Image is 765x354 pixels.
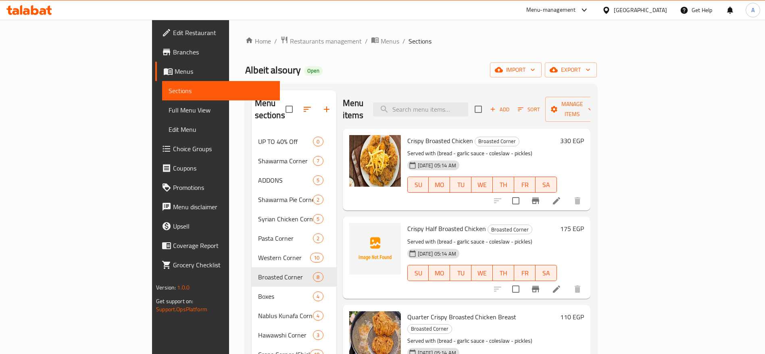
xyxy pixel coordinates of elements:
span: SU [411,179,426,191]
div: Boxes4 [252,287,336,306]
span: Upsell [173,221,273,231]
div: Syrian Chicken Corner [258,214,313,224]
div: Hawawshi Corner [258,330,313,340]
span: Edit Restaurant [173,28,273,37]
img: Crispy Half Broasted Chicken [349,223,401,275]
span: 5 [313,215,323,223]
div: Broasted Corner [258,272,313,282]
h6: 175 EGP [560,223,584,234]
span: UP TO 40% Off [258,137,313,146]
h6: 110 EGP [560,311,584,323]
div: Menu-management [526,5,576,15]
span: Sections [169,86,273,96]
button: WE [471,265,493,281]
span: Select to update [507,192,524,209]
button: TU [450,177,471,193]
li: / [365,36,368,46]
span: 10 [311,254,323,262]
div: Broasted Corner8 [252,267,336,287]
span: MO [432,179,447,191]
div: Broasted Corner [407,324,452,334]
span: TH [496,267,511,279]
span: Select section [470,101,487,118]
span: [DATE] 05:14 AM [415,162,459,169]
div: Pasta Corner2 [252,229,336,248]
div: items [310,253,323,262]
span: Branches [173,47,273,57]
span: Coupons [173,163,273,173]
span: MO [432,267,447,279]
span: Quarter Crispy Broasted Chicken Breast [407,311,516,323]
div: ADDONS [258,175,313,185]
div: Hawawshi Corner3 [252,325,336,345]
span: FR [517,267,532,279]
h2: Menu items [343,97,364,121]
span: [DATE] 05:14 AM [415,250,459,258]
span: Menus [175,67,273,76]
div: items [313,292,323,301]
div: items [313,195,323,204]
span: Edit Menu [169,125,273,134]
span: 4 [313,293,323,300]
a: Grocery Checklist [155,255,280,275]
span: Pasta Corner [258,233,313,243]
span: Sections [409,36,431,46]
span: Western Corner [258,253,311,262]
div: items [313,214,323,224]
span: Boxes [258,292,313,301]
a: Coupons [155,158,280,178]
a: Restaurants management [280,36,362,46]
div: Nablus Kunafa Corner [258,311,313,321]
a: Edit Restaurant [155,23,280,42]
span: Shawarma Corner [258,156,313,166]
span: 0 [313,138,323,146]
div: items [313,233,323,243]
span: Coverage Report [173,241,273,250]
span: 2 [313,235,323,242]
span: 1.0.0 [177,282,190,293]
span: Albeit alsoury [245,61,301,79]
span: Menus [381,36,399,46]
span: SU [411,267,426,279]
span: 7 [313,157,323,165]
li: / [402,36,405,46]
button: FR [514,265,536,281]
span: Get support on: [156,296,193,306]
div: Open [304,66,323,76]
a: Support.OpsPlatform [156,304,207,314]
div: Syrian Chicken Corner5 [252,209,336,229]
span: Open [304,67,323,74]
span: Add [489,105,511,114]
p: Served with (bread - garlic sauce - coleslaw - pickles) [407,336,557,346]
button: SU [407,265,429,281]
div: [GEOGRAPHIC_DATA] [614,6,667,15]
a: Promotions [155,178,280,197]
button: Branch-specific-item [526,279,545,299]
button: SA [536,177,557,193]
span: 5 [313,177,323,184]
div: Shawarma Corner7 [252,151,336,171]
span: 2 [313,196,323,204]
span: SA [539,267,554,279]
span: 8 [313,273,323,281]
span: TU [453,179,468,191]
span: Broasted Corner [475,137,519,146]
a: Edit menu item [552,284,561,294]
div: ADDONS5 [252,171,336,190]
button: Branch-specific-item [526,191,545,210]
span: TU [453,267,468,279]
button: delete [568,279,587,299]
span: export [551,65,590,75]
span: Grocery Checklist [173,260,273,270]
button: import [490,62,542,77]
button: Sort [516,103,542,116]
span: A [751,6,755,15]
span: FR [517,179,532,191]
input: search [373,102,468,117]
span: Add item [487,103,513,116]
span: Sort items [513,103,545,116]
a: Branches [155,42,280,62]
